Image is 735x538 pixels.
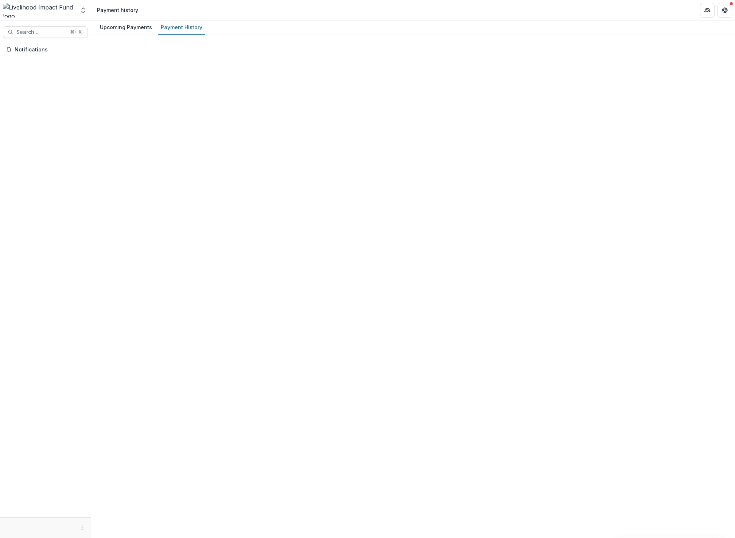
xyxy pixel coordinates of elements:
a: Payment History [158,20,205,35]
div: Payment history [97,6,138,14]
button: More [78,523,86,532]
div: Payment History [158,22,205,32]
span: Notifications [15,47,85,53]
div: ⌘ + K [69,28,83,36]
button: Partners [700,3,715,18]
span: Search... [16,29,66,35]
a: Upcoming Payments [97,20,155,35]
nav: breadcrumb [94,5,141,15]
button: Get Help [717,3,732,18]
div: Upcoming Payments [97,22,155,32]
button: Open entity switcher [78,3,88,18]
button: Search... [3,26,88,38]
button: Notifications [3,44,88,55]
img: Livelihood Impact Fund logo [3,3,75,18]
